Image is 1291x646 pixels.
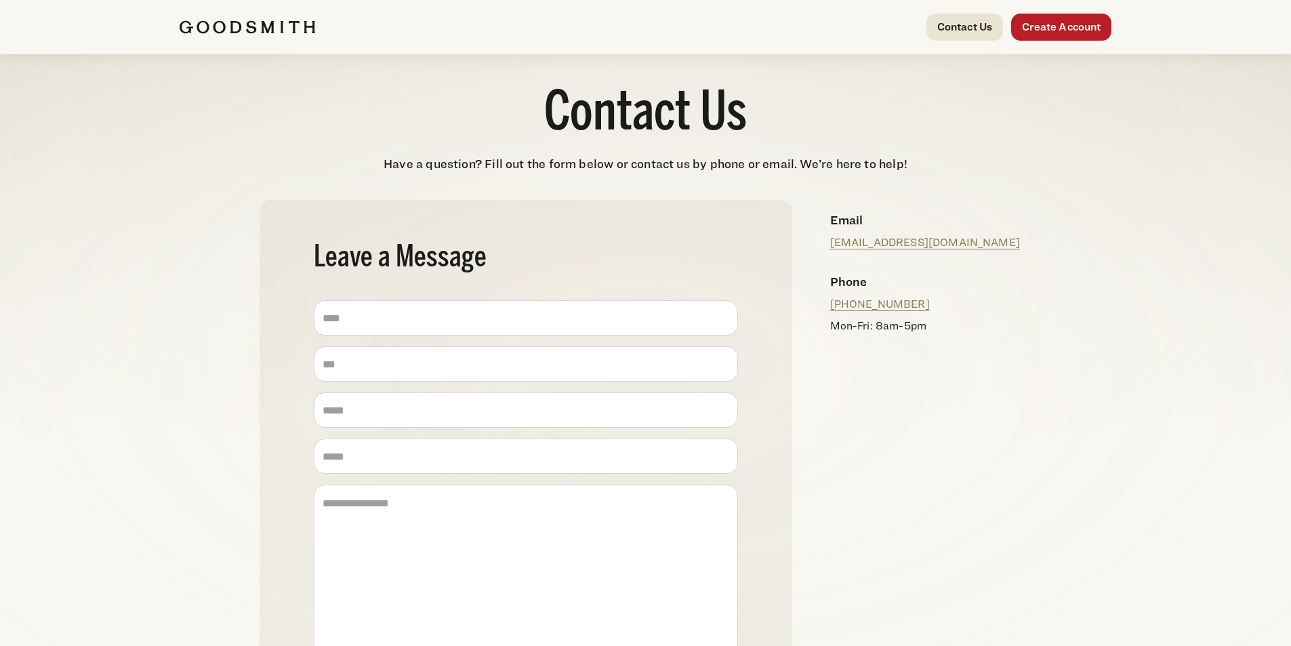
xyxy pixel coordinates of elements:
h4: Phone [830,272,1021,291]
a: [PHONE_NUMBER] [830,298,930,310]
p: Mon-Fri: 8am-5pm [830,318,1021,334]
a: Create Account [1011,14,1111,41]
a: Contact Us [926,14,1004,41]
a: [EMAIL_ADDRESS][DOMAIN_NAME] [830,236,1020,249]
img: Goodsmith [180,20,315,34]
h4: Email [830,211,1021,229]
h2: Leave a Message [314,243,738,273]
